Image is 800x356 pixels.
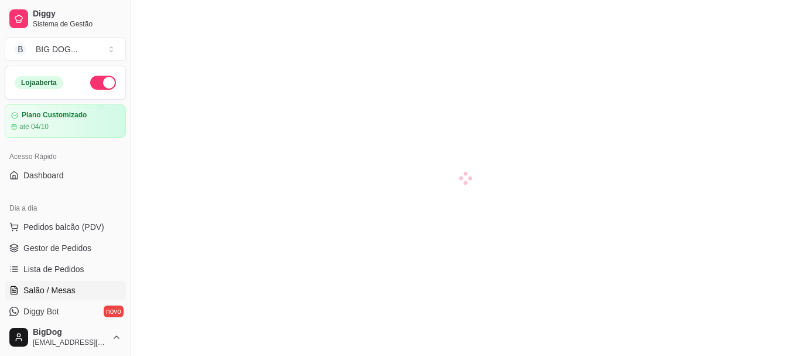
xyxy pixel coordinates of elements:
a: Lista de Pedidos [5,260,126,279]
article: Plano Customizado [22,111,87,120]
button: Pedidos balcão (PDV) [5,218,126,236]
span: Diggy Bot [23,306,59,317]
button: BigDog[EMAIL_ADDRESS][DOMAIN_NAME] [5,323,126,351]
span: Salão / Mesas [23,284,76,296]
a: DiggySistema de Gestão [5,5,126,33]
a: Diggy Botnovo [5,302,126,321]
div: Dia a dia [5,199,126,218]
button: Alterar Status [90,76,116,90]
span: Lista de Pedidos [23,263,84,275]
button: Select a team [5,38,126,61]
span: Pedidos balcão (PDV) [23,221,104,233]
span: B [15,43,26,55]
a: Dashboard [5,166,126,185]
span: Sistema de Gestão [33,19,121,29]
span: BigDog [33,327,107,338]
span: Diggy [33,9,121,19]
span: [EMAIL_ADDRESS][DOMAIN_NAME] [33,338,107,347]
a: Salão / Mesas [5,281,126,300]
div: BIG DOG ... [36,43,78,55]
a: Gestor de Pedidos [5,239,126,257]
span: Dashboard [23,169,64,181]
div: Acesso Rápido [5,147,126,166]
a: Plano Customizadoaté 04/10 [5,104,126,138]
article: até 04/10 [19,122,49,131]
div: Loja aberta [15,76,63,89]
span: Gestor de Pedidos [23,242,91,254]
